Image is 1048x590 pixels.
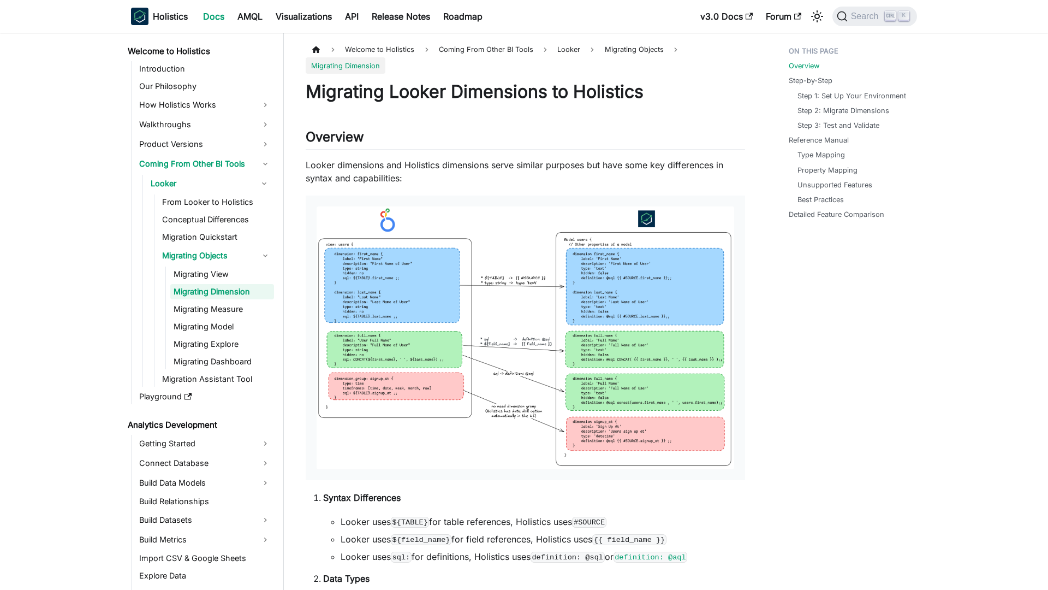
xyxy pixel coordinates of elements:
[557,45,580,54] span: Looker
[306,57,385,73] span: Migrating Dimension
[147,175,254,192] a: Looker
[341,515,745,528] li: Looker uses for table references, Holistics uses
[136,155,274,173] a: Coming From Other BI Tools
[136,61,274,76] a: Introduction
[338,8,365,25] a: API
[136,455,274,472] a: Connect Database
[306,81,745,103] h1: Migrating Looker Dimensions to Holistics
[170,337,274,352] a: Migrating Explore
[231,8,269,25] a: AMQL
[159,194,274,210] a: From Looker to Holistics
[614,552,688,563] code: definition: @aql
[592,534,666,545] code: {{ field_name }}
[131,8,148,25] img: Holistics
[797,194,844,205] a: Best Practices
[136,551,274,566] a: Import CSV & Google Sheets
[269,8,338,25] a: Visualizations
[120,33,284,590] nav: Docs sidebar
[789,135,849,145] a: Reference Manual
[341,533,745,546] li: Looker uses for field references, Holistics uses
[131,8,188,25] a: HolisticsHolistics
[136,568,274,583] a: Explore Data
[136,79,274,94] a: Our Philosophy
[136,389,274,404] a: Playground
[898,11,909,21] kbd: K
[531,552,605,563] code: definition: @sql
[196,8,231,25] a: Docs
[170,284,274,299] a: Migrating Dimension
[159,247,274,264] a: Migrating Objects
[323,573,370,584] strong: Data Types
[365,8,437,25] a: Release Notes
[136,435,274,452] a: Getting Started
[599,42,669,57] span: Migrating Objects
[306,42,326,57] a: Home page
[797,150,845,160] a: Type Mapping
[340,42,420,57] span: Welcome to Holistics
[832,7,917,26] button: Search (Ctrl+K)
[254,175,274,192] button: Collapse sidebar category 'Looker'
[159,212,274,227] a: Conceptual Differences
[159,229,274,245] a: Migration Quickstart
[136,96,274,114] a: How Holistics Works
[136,511,274,529] a: Build Datasets
[789,61,819,71] a: Overview
[848,11,885,21] span: Search
[759,8,808,25] a: Forum
[306,129,745,150] h2: Overview
[694,8,759,25] a: v3.0 Docs
[391,552,412,563] code: sql:
[306,158,745,185] p: Looker dimensions and Holistics dimensions serve similar purposes but have some key differences i...
[391,517,429,528] code: ${TABLE}
[437,8,489,25] a: Roadmap
[808,8,826,25] button: Switch between dark and light mode (currently light mode)
[797,165,858,175] a: Property Mapping
[136,494,274,509] a: Build Relationships
[614,551,688,562] a: definition: @aql
[170,319,274,334] a: Migrating Model
[552,42,586,57] a: Looker
[136,116,274,133] a: Walkthroughs
[323,492,401,503] strong: Syntax Differences
[317,206,734,469] img: Looker Dimension Migration
[797,91,906,101] a: Step 1: Set Up Your Environment
[170,302,274,317] a: Migrating Measure
[789,75,832,86] a: Step-by-Step
[159,371,274,387] a: Migration Assistant Tool
[170,354,274,369] a: Migrating Dashboard
[136,531,274,548] a: Build Metrics
[153,10,188,23] b: Holistics
[433,42,539,57] span: Coming From Other BI Tools
[797,105,889,116] a: Step 2: Migrate Dimensions
[391,534,451,545] code: ${field_name}
[797,120,879,131] a: Step 3: Test and Validate
[136,474,274,492] a: Build Data Models
[124,44,274,59] a: Welcome to Holistics
[136,135,274,153] a: Product Versions
[789,209,884,220] a: Detailed Feature Comparison
[572,517,606,528] code: #SOURCE
[341,550,745,563] li: Looker uses for definitions, Holistics uses or
[797,180,872,190] a: Unsupported Features
[306,42,745,74] nav: Breadcrumbs
[170,267,274,282] a: Migrating View
[124,417,274,433] a: Analytics Development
